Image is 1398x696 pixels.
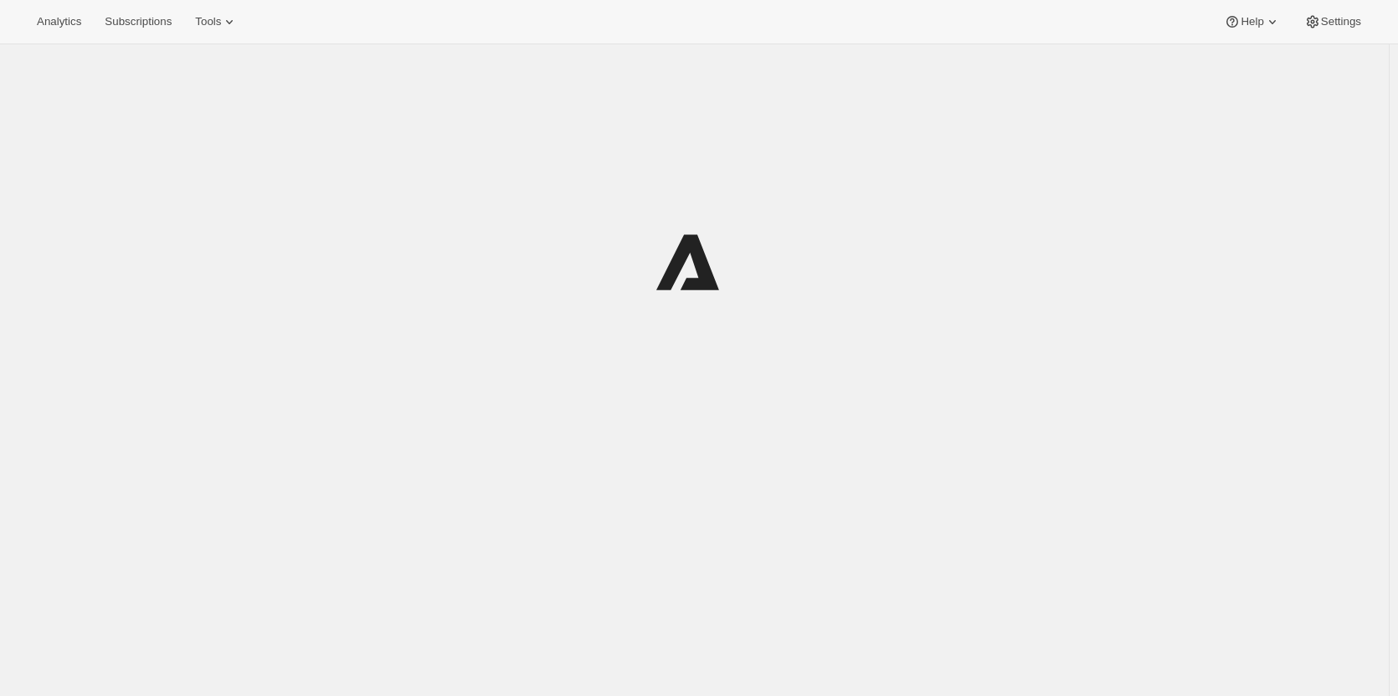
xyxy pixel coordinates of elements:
button: Help [1214,10,1290,33]
span: Analytics [37,15,81,28]
span: Subscriptions [105,15,172,28]
button: Tools [185,10,248,33]
button: Analytics [27,10,91,33]
span: Settings [1321,15,1361,28]
span: Tools [195,15,221,28]
span: Help [1241,15,1263,28]
button: Settings [1294,10,1371,33]
button: Subscriptions [95,10,182,33]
